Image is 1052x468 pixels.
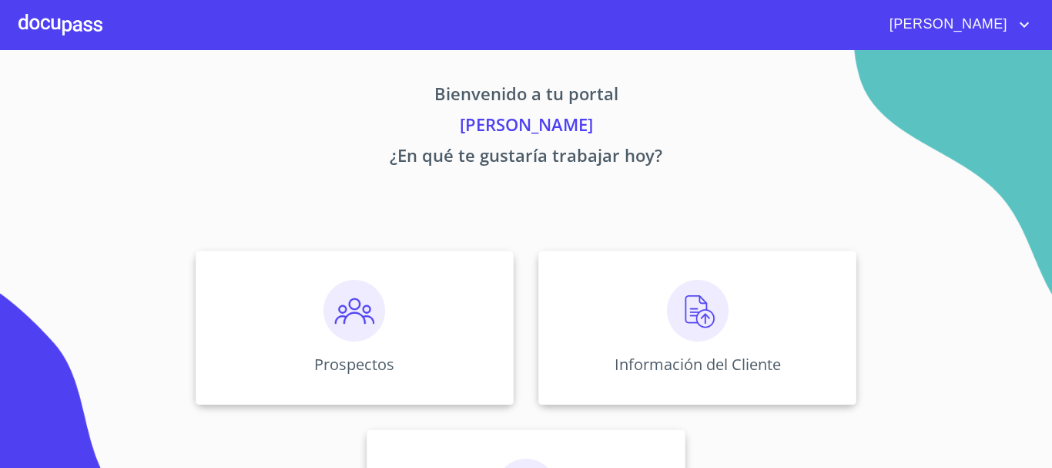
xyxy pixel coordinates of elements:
img: carga.png [667,280,729,342]
button: account of current user [878,12,1034,37]
p: ¿En qué te gustaría trabajar hoy? [52,143,1000,173]
p: Bienvenido a tu portal [52,81,1000,112]
p: Prospectos [314,354,394,375]
span: [PERSON_NAME] [878,12,1015,37]
img: prospectos.png [323,280,385,342]
p: [PERSON_NAME] [52,112,1000,143]
p: Información del Cliente [615,354,781,375]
